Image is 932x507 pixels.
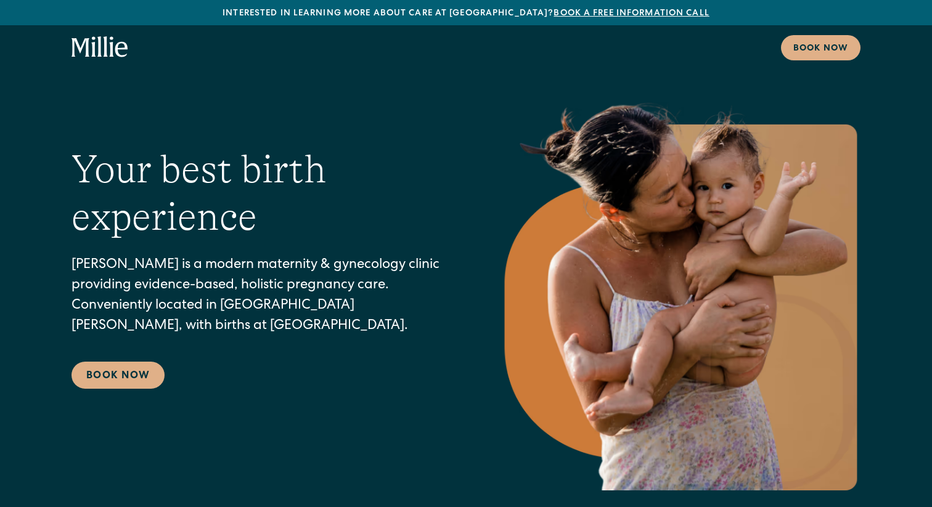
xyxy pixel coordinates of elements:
img: Mother holding and kissing her baby on the cheek. [501,84,860,490]
a: Book Now [72,362,165,389]
a: home [72,36,128,59]
a: Book a free information call [554,9,709,18]
p: [PERSON_NAME] is a modern maternity & gynecology clinic providing evidence-based, holistic pregna... [72,256,451,337]
h1: Your best birth experience [72,146,451,241]
a: Book now [781,35,860,60]
div: Book now [793,43,848,55]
